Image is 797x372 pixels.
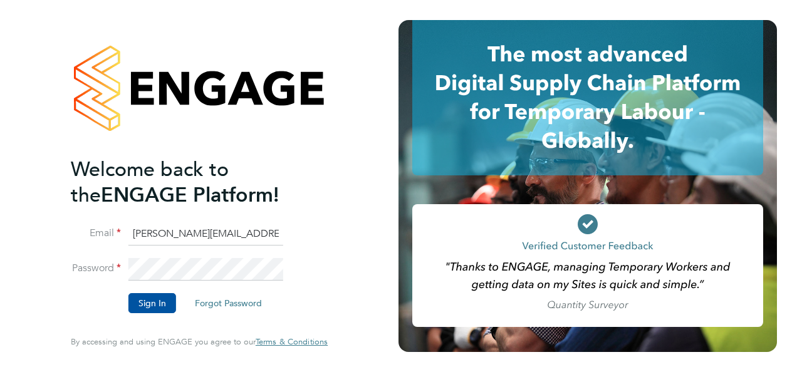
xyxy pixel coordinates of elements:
[128,293,176,313] button: Sign In
[71,336,328,347] span: By accessing and using ENGAGE you agree to our
[185,293,272,313] button: Forgot Password
[128,223,283,245] input: Enter your work email...
[71,157,315,208] h2: ENGAGE Platform!
[71,157,229,207] span: Welcome back to the
[71,227,121,240] label: Email
[256,337,328,347] a: Terms & Conditions
[71,262,121,275] label: Password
